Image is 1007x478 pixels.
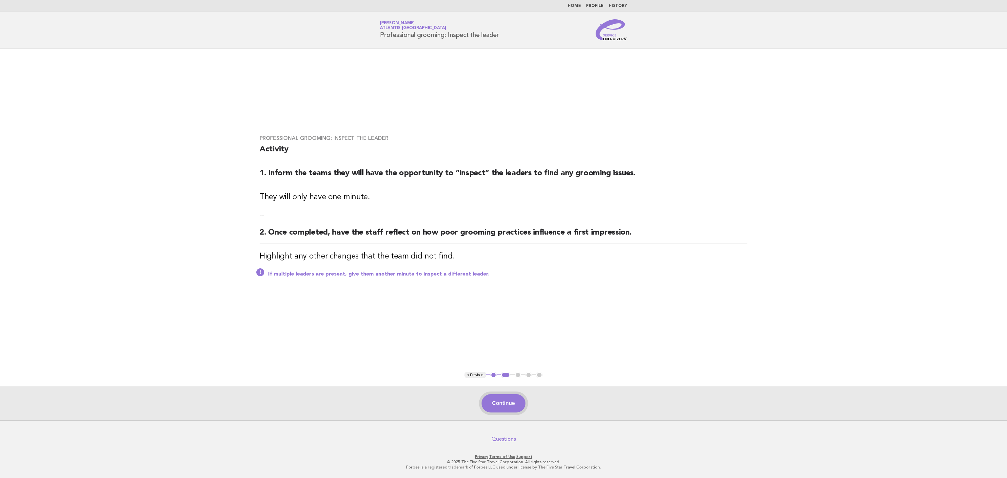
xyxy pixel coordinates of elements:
[260,168,747,184] h2: 1. Inform the teams they will have the opportunity to “inspect” the leaders to find any grooming ...
[586,4,603,8] a: Profile
[482,394,525,412] button: Continue
[596,19,627,40] img: Service Energizers
[609,4,627,8] a: History
[260,210,747,220] p: --
[380,21,446,30] a: [PERSON_NAME]Atlantis [GEOGRAPHIC_DATA]
[260,144,747,160] h2: Activity
[260,135,747,142] h3: Professional grooming: Inspect the leader
[490,372,497,378] button: 1
[501,372,510,378] button: 2
[303,454,704,459] p: · ·
[260,227,747,243] h2: 2. Once completed, have the staff reflect on how poor grooming practices influence a first impres...
[475,454,488,459] a: Privacy
[491,436,516,442] a: Questions
[303,459,704,465] p: © 2025 The Five Star Travel Corporation. All rights reserved.
[489,454,515,459] a: Terms of Use
[260,192,747,202] h3: They will only have one minute.
[380,21,499,38] h1: Professional grooming: Inspect the leader
[380,26,446,30] span: Atlantis [GEOGRAPHIC_DATA]
[464,372,486,378] button: < Previous
[303,465,704,470] p: Forbes is a registered trademark of Forbes LLC used under license by The Five Star Travel Corpora...
[268,271,747,277] p: If multiple leaders are present, give them another minute to inspect a different leader.
[260,251,747,262] h3: Highlight any other changes that the team did not find.
[568,4,581,8] a: Home
[516,454,532,459] a: Support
